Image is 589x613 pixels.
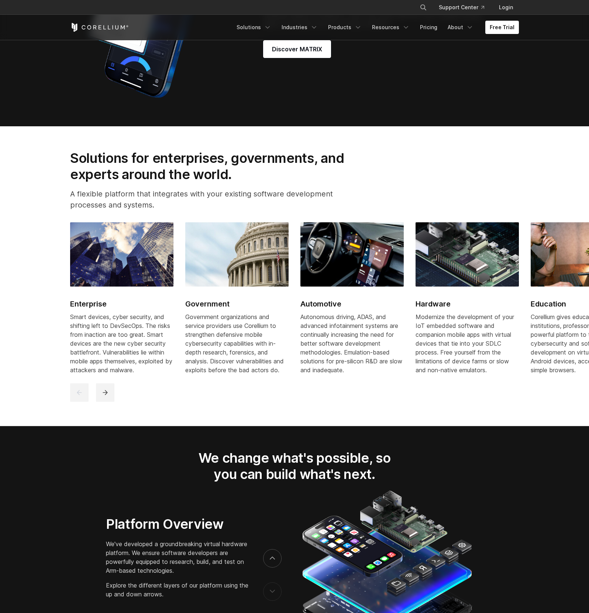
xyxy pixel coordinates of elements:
div: Smart devices, cyber security, and shifting left to DevSecOps. The risks from inaction are too gr... [70,312,173,374]
p: We've developed a groundbreaking virtual hardware platform. We ensure software developers are pow... [106,540,248,575]
button: Search [417,1,430,14]
div: Navigation Menu [232,21,519,34]
a: Government Government Government organizations and service providers use Corellium to strengthen ... [185,222,289,383]
h2: Enterprise [70,298,173,309]
p: Explore the different layers of our platform using the up and down arrows. [106,581,248,599]
a: Login [493,1,519,14]
span: Discover MATRIX [272,45,322,54]
img: Automotive [300,222,404,287]
a: Free Trial [485,21,519,34]
div: Autonomous driving, ADAS, and advanced infotainment systems are continually increasing the need f... [300,312,404,374]
a: Solutions [232,21,276,34]
img: Government [185,222,289,287]
div: Navigation Menu [411,1,519,14]
h2: Hardware [416,298,519,309]
a: Pricing [416,21,442,34]
h2: Automotive [300,298,404,309]
a: Resources [368,21,414,34]
a: Corellium Home [70,23,129,32]
a: Support Center [433,1,490,14]
button: next [96,383,114,402]
h2: We change what's possible, so you can build what's next. [186,450,403,483]
a: Products [324,21,366,34]
h3: Platform Overview [106,516,248,532]
div: Government organizations and service providers use Corellium to strengthen defensive mobile cyber... [185,312,289,374]
img: Hardware [416,222,519,287]
a: Hardware Hardware Modernize the development of your IoT embedded software and companion mobile ap... [416,222,519,383]
button: previous [263,582,282,601]
a: Enterprise Enterprise Smart devices, cyber security, and shifting left to DevSecOps. The risks fr... [70,222,173,383]
button: next [263,549,282,568]
h2: Solutions for enterprises, governments, and experts around the world. [70,150,364,183]
a: Automotive Automotive Autonomous driving, ADAS, and advanced infotainment systems are continually... [300,222,404,383]
a: About [443,21,478,34]
p: A flexible platform that integrates with your existing software development processes and systems. [70,188,364,210]
img: Enterprise [70,222,173,287]
button: previous [70,383,89,402]
a: Industries [277,21,322,34]
h2: Government [185,298,289,309]
span: Modernize the development of your IoT embedded software and companion mobile apps with virtual de... [416,313,514,374]
a: Discover MATRIX [263,40,331,58]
